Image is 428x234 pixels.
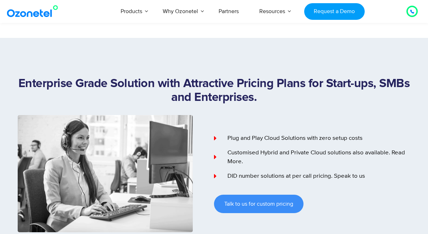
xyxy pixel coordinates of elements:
[214,148,410,166] a: Customised Hybrid and Private Cloud solutions also available. Read More.
[214,134,410,143] a: Plug and Play Cloud Solutions with zero setup costs
[18,77,410,104] h1: Enterprise Grade Solution with Attractive Pricing Plans for Start-ups, SMBs and Enterprises.
[224,201,293,207] span: Talk to us for custom pricing
[226,134,363,143] span: Plug and Play Cloud Solutions with zero setup costs
[226,148,410,166] span: Customised Hybrid and Private Cloud solutions also available. Read More.
[226,172,365,181] span: DID number solutions at per call pricing. Speak to us
[214,195,303,213] a: Talk to us for custom pricing
[304,3,365,20] a: Request a Demo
